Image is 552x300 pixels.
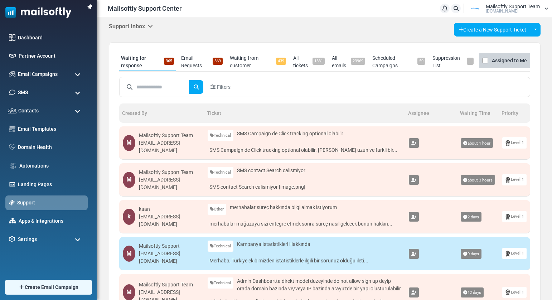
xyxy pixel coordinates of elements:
[18,144,84,151] a: Domain Health
[18,236,37,243] span: Settings
[502,287,527,298] a: Level 1
[461,212,481,222] span: 2 days
[109,23,153,30] h5: Support Inbox
[9,89,15,96] img: sms-icon.png
[18,181,84,188] a: Landing Pages
[139,205,200,213] div: kaan
[119,53,176,71] a: Waiting for response365
[139,132,200,139] div: Mailsoftly Support Team
[18,125,84,133] a: Email Templates
[502,248,527,259] a: Level 1
[9,181,15,188] img: landing_pages.svg
[139,213,200,228] div: [EMAIL_ADDRESS][DOMAIN_NAME]
[237,130,343,137] span: SMS Campaign de Click tracking optional olabilir
[9,200,15,205] img: support-icon-active.svg
[499,103,530,123] th: Priority
[19,217,84,225] a: Apps & Integrations
[9,144,15,150] img: domain-health-icon.svg
[123,172,135,188] div: M
[208,130,233,141] a: Technical
[486,4,540,9] span: Mailsoftly Support Team
[9,34,15,41] img: dashboard-icon.svg
[108,4,181,13] span: Mailsoftly Support Center
[313,58,325,65] span: 1331
[461,287,484,297] span: 12 days
[431,53,475,71] a: Suppression List
[237,167,305,174] span: SMS contact Search calismiyor
[213,58,223,65] span: 369
[139,250,200,265] div: [EMAIL_ADDRESS][DOMAIN_NAME]
[208,204,226,215] a: Other
[123,135,135,151] div: M
[237,277,402,292] span: Admin Dashboartta direkt model duzeyinde do not allow sign up deyip orada domain bazinda ve/veya ...
[139,169,200,176] div: Mailsoftly Support Team
[123,246,135,262] div: M
[204,103,405,123] th: Ticket
[208,182,402,193] a: SMS contact Search calismiyor [image.png]
[164,58,174,65] span: 365
[371,53,427,71] a: Scheduled Campaigns59
[123,209,135,225] div: k
[466,3,484,14] img: User Logo
[119,103,204,123] th: Created By
[18,89,28,96] span: SMS
[139,139,200,154] div: [EMAIL_ADDRESS][DOMAIN_NAME]
[18,107,39,115] span: Contacts
[492,56,527,65] label: Assigned to Me
[276,58,286,65] span: 439
[417,58,425,65] span: 59
[502,137,527,148] a: Level 1
[502,174,527,185] a: Level 1
[208,255,402,266] a: Merhaba, Türkiye ekibimizden istatistiklerle ilgili bir sorunuz olduğu ileti...
[461,175,495,185] span: about 3 hours
[208,218,402,229] a: merhabalar mağazaya sizi entegre etmek sonra süreç nasıl gelecek bunun hakkın...
[208,145,402,156] a: SMS Campaign de Click tracking optional olabilir. [PERSON_NAME] uzun ve farkli bir...
[502,211,527,222] a: Level 1
[9,162,17,170] img: workflow.svg
[457,103,499,123] th: Waiting Time
[19,162,84,170] a: Automations
[17,199,84,207] a: Support
[19,52,84,60] a: Partner Account
[461,138,493,148] span: about 1 hour
[18,71,58,78] span: Email Campaigns
[208,241,233,252] a: Technical
[208,277,233,289] a: Technical
[228,53,288,71] a: Waiting from customer439
[291,53,326,71] a: All tickets1331
[9,71,15,77] img: campaigns-icon.png
[405,103,457,123] th: Assignee
[8,108,16,113] img: contacts-icon.svg
[466,3,548,14] a: User Logo Mailsoftly Support Team [DOMAIN_NAME]
[139,176,200,191] div: [EMAIL_ADDRESS][DOMAIN_NAME]
[25,284,78,291] span: Create Email Campaign
[139,242,200,250] div: Mailsoftly Support
[230,204,337,211] span: merhabalar süreç hakkında bilgi almak istiyorum
[9,126,15,132] img: email-templates-icon.svg
[217,83,231,91] span: Filters
[454,23,531,37] a: Create a New Support Ticket
[9,236,15,242] img: settings-icon.svg
[237,241,310,248] span: Kampanya Istatistikleri Hakkında
[461,249,481,259] span: 9 days
[18,34,84,42] a: Dashboard
[330,53,367,71] a: All emails23969
[486,9,518,13] span: [DOMAIN_NAME]
[208,167,233,178] a: Technical
[139,281,200,289] div: Mailsoftly Support Team
[179,53,224,71] a: Email Requests369
[351,58,365,65] span: 23969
